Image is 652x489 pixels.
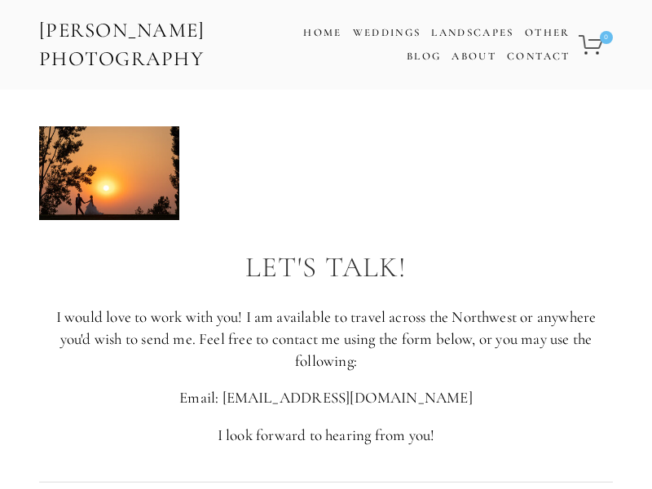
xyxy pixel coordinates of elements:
[37,12,275,77] a: [PERSON_NAME] Photography
[452,45,496,68] a: About
[407,45,441,68] a: Blog
[39,252,613,284] h2: Let's Talk!
[39,306,613,372] p: I would love to work with you! I am available to travel across the Northwest or anywhere you'd wi...
[39,126,180,220] img: ©ZachNichols (July 22, 2021 [20.06.30]) - ZAC_6522.jpg
[39,387,613,409] p: Email: [EMAIL_ADDRESS][DOMAIN_NAME]
[576,25,615,64] a: 0 items in cart
[431,26,513,39] a: Landscapes
[303,21,341,45] a: Home
[507,45,570,68] a: Contact
[600,31,613,44] span: 0
[39,425,613,447] p: I look forward to hearing from you!
[525,26,570,39] a: Other
[353,26,421,39] a: Weddings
